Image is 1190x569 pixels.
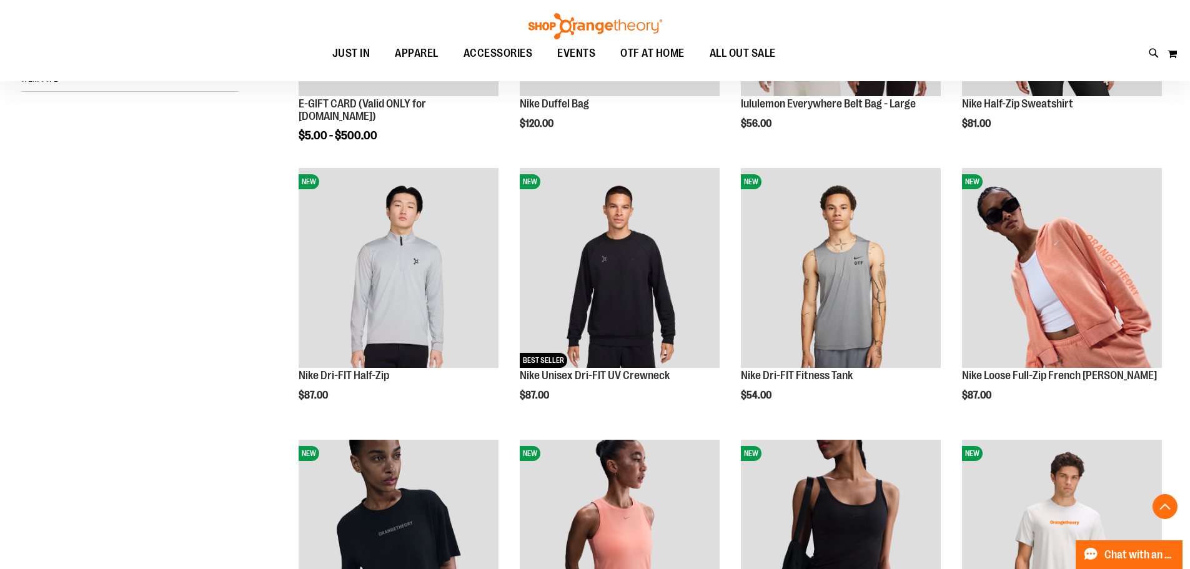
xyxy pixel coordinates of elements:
[741,168,941,370] a: Nike Dri-FIT Fitness TankNEW
[520,446,540,461] span: NEW
[710,39,776,67] span: ALL OUT SALE
[741,390,773,401] span: $54.00
[299,168,498,368] img: Nike Dri-FIT Half-Zip
[557,39,595,67] span: EVENTS
[299,446,319,461] span: NEW
[741,174,761,189] span: NEW
[332,39,370,67] span: JUST IN
[299,390,330,401] span: $87.00
[1076,540,1183,569] button: Chat with an Expert
[299,369,389,382] a: Nike Dri-FIT Half-Zip
[962,168,1162,368] img: Nike Loose Full-Zip French Terry Hoodie
[520,168,720,370] a: Nike Unisex Dri-FIT UV CrewneckNEWBEST SELLER
[520,97,589,110] a: Nike Duffel Bag
[395,39,439,67] span: APPAREL
[520,353,567,368] span: BEST SELLER
[520,174,540,189] span: NEW
[1153,494,1178,519] button: Back To Top
[464,39,533,67] span: ACCESSORIES
[513,162,726,433] div: product
[527,13,664,39] img: Shop Orangetheory
[299,129,377,142] span: $5.00 - $500.00
[520,118,555,129] span: $120.00
[1104,549,1175,561] span: Chat with an Expert
[741,369,853,382] a: Nike Dri-FIT Fitness Tank
[962,369,1157,382] a: Nike Loose Full-Zip French [PERSON_NAME]
[299,168,498,370] a: Nike Dri-FIT Half-ZipNEW
[292,162,505,433] div: product
[962,446,983,461] span: NEW
[620,39,685,67] span: OTF AT HOME
[520,390,551,401] span: $87.00
[520,369,670,382] a: Nike Unisex Dri-FIT UV Crewneck
[962,97,1073,110] a: Nike Half-Zip Sweatshirt
[735,162,947,433] div: product
[962,168,1162,370] a: Nike Loose Full-Zip French Terry HoodieNEW
[741,118,773,129] span: $56.00
[741,446,761,461] span: NEW
[520,168,720,368] img: Nike Unisex Dri-FIT UV Crewneck
[741,97,916,110] a: lululemon Everywhere Belt Bag - Large
[741,168,941,368] img: Nike Dri-FIT Fitness Tank
[962,174,983,189] span: NEW
[962,118,993,129] span: $81.00
[956,162,1168,433] div: product
[962,390,993,401] span: $87.00
[299,174,319,189] span: NEW
[299,97,426,122] a: E-GIFT CARD (Valid ONLY for [DOMAIN_NAME])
